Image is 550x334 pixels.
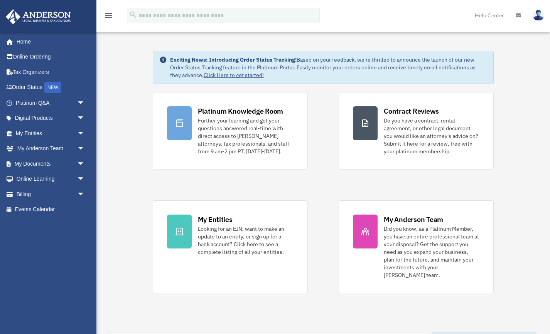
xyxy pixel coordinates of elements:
[170,56,488,79] div: Based on your feedback, we're thrilled to announce the launch of our new Order Status Tracking fe...
[384,215,443,224] div: My Anderson Team
[384,106,439,116] div: Contract Reviews
[198,117,294,155] div: Further your learning and get your questions answered real-time with direct access to [PERSON_NAM...
[129,10,137,19] i: search
[5,49,96,65] a: Online Ordering
[198,215,233,224] div: My Entities
[77,126,93,141] span: arrow_drop_down
[77,156,93,172] span: arrow_drop_down
[104,13,113,20] a: menu
[5,80,96,96] a: Order StatusNEW
[204,72,264,79] a: Click Here to get started!
[77,95,93,111] span: arrow_drop_down
[44,82,61,93] div: NEW
[384,225,479,279] div: Did you know, as a Platinum Member, you have an entire professional team at your disposal? Get th...
[5,95,96,111] a: Platinum Q&Aarrow_drop_down
[5,171,96,187] a: Online Learningarrow_drop_down
[533,10,544,21] img: User Pic
[153,200,308,293] a: My Entities Looking for an EIN, want to make an update to an entity, or sign up for a bank accoun...
[5,111,96,126] a: Digital Productsarrow_drop_down
[198,106,283,116] div: Platinum Knowledge Room
[77,111,93,126] span: arrow_drop_down
[339,200,494,293] a: My Anderson Team Did you know, as a Platinum Member, you have an entire professional team at your...
[77,171,93,187] span: arrow_drop_down
[3,9,73,24] img: Anderson Advisors Platinum Portal
[5,141,96,156] a: My Anderson Teamarrow_drop_down
[153,92,308,170] a: Platinum Knowledge Room Further your learning and get your questions answered real-time with dire...
[198,225,294,256] div: Looking for an EIN, want to make an update to an entity, or sign up for a bank account? Click her...
[5,156,96,171] a: My Documentsarrow_drop_down
[77,186,93,202] span: arrow_drop_down
[5,202,96,217] a: Events Calendar
[77,141,93,157] span: arrow_drop_down
[384,117,479,155] div: Do you have a contract, rental agreement, or other legal document you would like an attorney's ad...
[339,92,494,170] a: Contract Reviews Do you have a contract, rental agreement, or other legal document you would like...
[170,56,297,63] strong: Exciting News: Introducing Order Status Tracking!
[104,11,113,20] i: menu
[5,64,96,80] a: Tax Organizers
[5,126,96,141] a: My Entitiesarrow_drop_down
[5,34,93,49] a: Home
[5,186,96,202] a: Billingarrow_drop_down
